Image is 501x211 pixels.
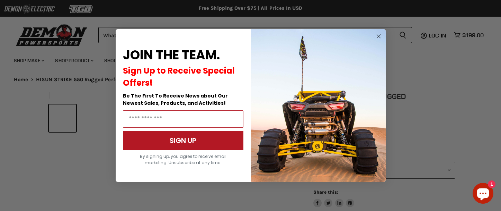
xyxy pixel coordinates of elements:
[251,29,386,182] img: a9095488-b6e7-41ba-879d-588abfab540b.jpeg
[123,110,243,128] input: Email Address
[471,183,495,205] inbox-online-store-chat: Shopify online store chat
[123,131,243,150] button: SIGN UP
[123,46,220,64] span: JOIN THE TEAM.
[374,32,383,41] button: Close dialog
[140,153,226,166] span: By signing up, you agree to receive email marketing. Unsubscribe at any time.
[123,65,235,88] span: Sign Up to Receive Special Offers!
[123,92,228,107] span: Be The First To Receive News about Our Newest Sales, Products, and Activities!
